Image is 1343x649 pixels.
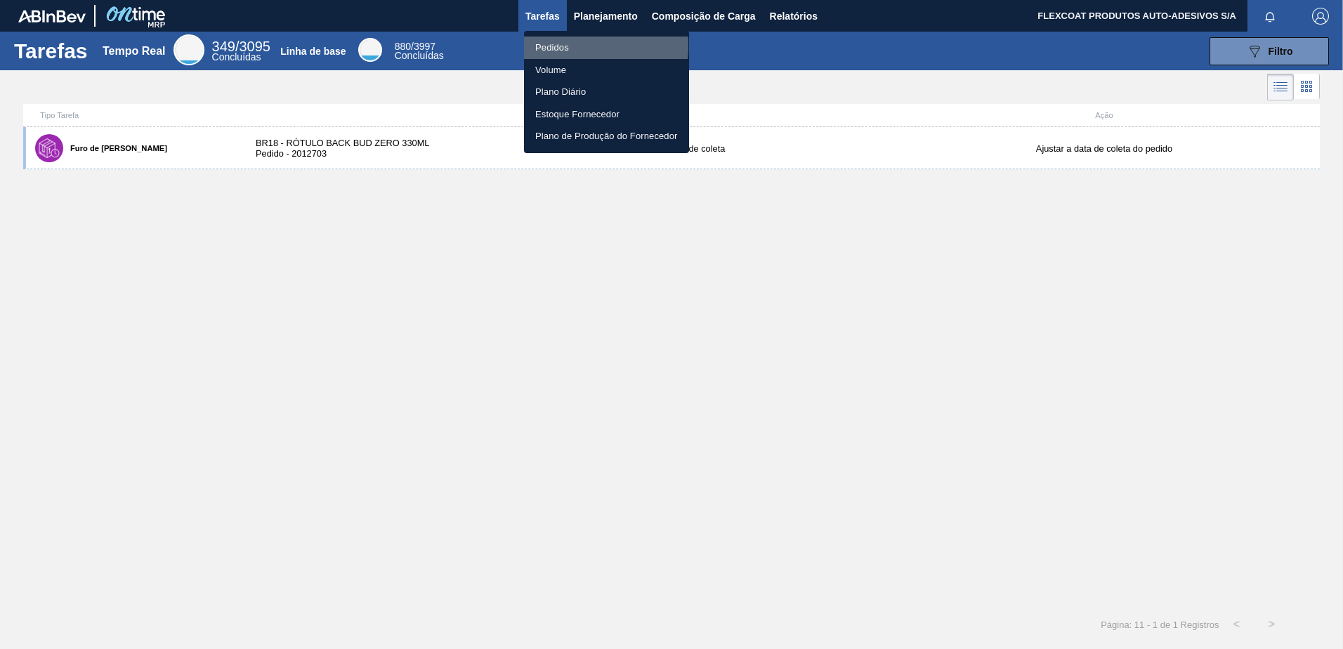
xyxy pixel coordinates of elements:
[524,59,689,81] a: Volume
[524,125,689,147] a: Plano de Produção do Fornecedor
[524,103,689,126] a: Estoque Fornecedor
[524,37,689,59] a: Pedidos
[524,81,689,103] a: Plano Diário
